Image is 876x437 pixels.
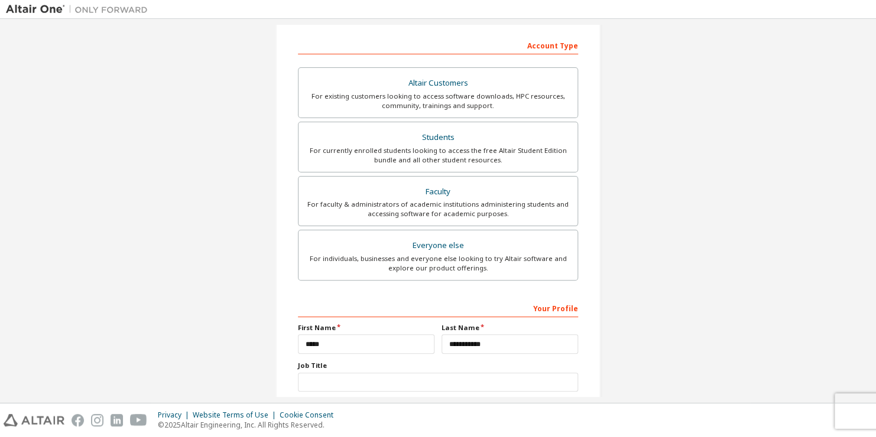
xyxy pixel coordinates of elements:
[298,323,434,332] label: First Name
[158,420,340,430] p: © 2025 Altair Engineering, Inc. All Rights Reserved.
[280,410,340,420] div: Cookie Consent
[306,146,570,165] div: For currently enrolled students looking to access the free Altair Student Edition bundle and all ...
[298,35,578,54] div: Account Type
[91,414,103,426] img: instagram.svg
[306,254,570,273] div: For individuals, businesses and everyone else looking to try Altair software and explore our prod...
[193,410,280,420] div: Website Terms of Use
[306,92,570,110] div: For existing customers looking to access software downloads, HPC resources, community, trainings ...
[306,237,570,254] div: Everyone else
[4,414,64,426] img: altair_logo.svg
[6,4,154,15] img: Altair One
[158,410,193,420] div: Privacy
[72,414,84,426] img: facebook.svg
[298,298,578,317] div: Your Profile
[298,361,578,370] label: Job Title
[442,323,578,332] label: Last Name
[306,200,570,218] div: For faculty & administrators of academic institutions administering students and accessing softwa...
[130,414,147,426] img: youtube.svg
[306,75,570,92] div: Altair Customers
[306,129,570,146] div: Students
[306,184,570,200] div: Faculty
[111,414,123,426] img: linkedin.svg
